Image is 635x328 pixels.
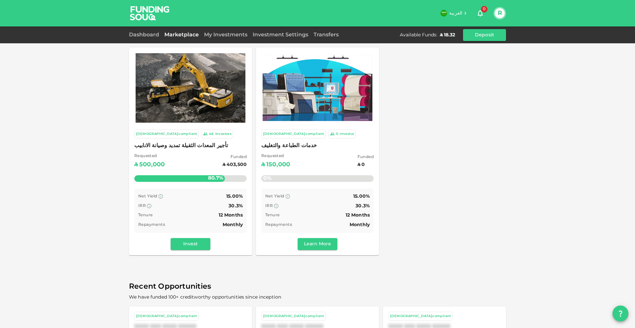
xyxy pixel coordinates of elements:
div: Investors [215,131,232,137]
a: Dashboard [129,32,162,37]
button: Learn More [298,238,337,250]
img: Marketplace Logo [263,55,372,121]
a: My Investments [201,32,250,37]
button: question [613,306,628,321]
span: Tenure [138,213,152,217]
span: Funded [223,154,247,161]
span: Requested [134,153,165,160]
span: IRR [265,204,273,208]
span: IRR [138,204,146,208]
span: We have funded 100+ creditworthy opportunities since inception [129,295,281,300]
span: Recent Opportunities [129,280,506,293]
div: 48 [209,131,214,137]
a: Marketplace [162,32,201,37]
a: Investment Settings [250,32,311,37]
span: العربية [449,11,462,16]
span: 30.3% [229,204,243,208]
span: Tenure [265,213,279,217]
span: Funded [358,154,374,161]
div: 0 [336,131,338,137]
span: خدمات الطباعة والتغليف [261,141,374,150]
span: 15.00% [226,194,243,199]
div: [DEMOGRAPHIC_DATA]compliant [136,131,197,137]
div: [DEMOGRAPHIC_DATA]compliant [136,313,197,319]
span: 12 Months [346,213,370,218]
div: ʢ 18.32 [440,32,455,38]
span: Monthly [350,223,370,227]
div: [DEMOGRAPHIC_DATA]compliant [390,313,451,319]
button: Invest [171,238,210,250]
span: Repayments [138,223,165,227]
span: 12 Months [219,213,243,218]
span: Repayments [265,223,292,227]
span: Requested [261,153,290,160]
span: 30.3% [356,204,370,208]
div: [DEMOGRAPHIC_DATA]compliant [263,131,324,137]
a: Marketplace Logo [DEMOGRAPHIC_DATA]compliant 0Investor خدمات الطباعة والتغليف Requested ʢ150,000 ... [256,48,379,255]
button: R [495,8,505,18]
span: 15.00% [353,194,370,199]
span: Net Yield [138,194,157,198]
span: Monthly [223,223,243,227]
img: flag-sa.b9a346574cdc8950dd34b50780441f57.svg [441,10,447,17]
img: Marketplace Logo [136,53,245,123]
span: 0 [481,6,487,13]
div: [DEMOGRAPHIC_DATA]compliant [263,313,324,319]
span: تأجير المعدات الثقيلة تمديد وصيانة الانابيب [134,141,247,150]
div: Investor [340,131,354,137]
a: Marketplace Logo [DEMOGRAPHIC_DATA]compliant 48Investors تأجير المعدات الثقيلة تمديد وصيانة الانا... [129,48,252,255]
button: 0 [474,7,487,20]
a: Transfers [311,32,341,37]
span: Net Yield [265,194,284,198]
div: Available Funds : [400,32,437,38]
button: Deposit [463,29,506,41]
